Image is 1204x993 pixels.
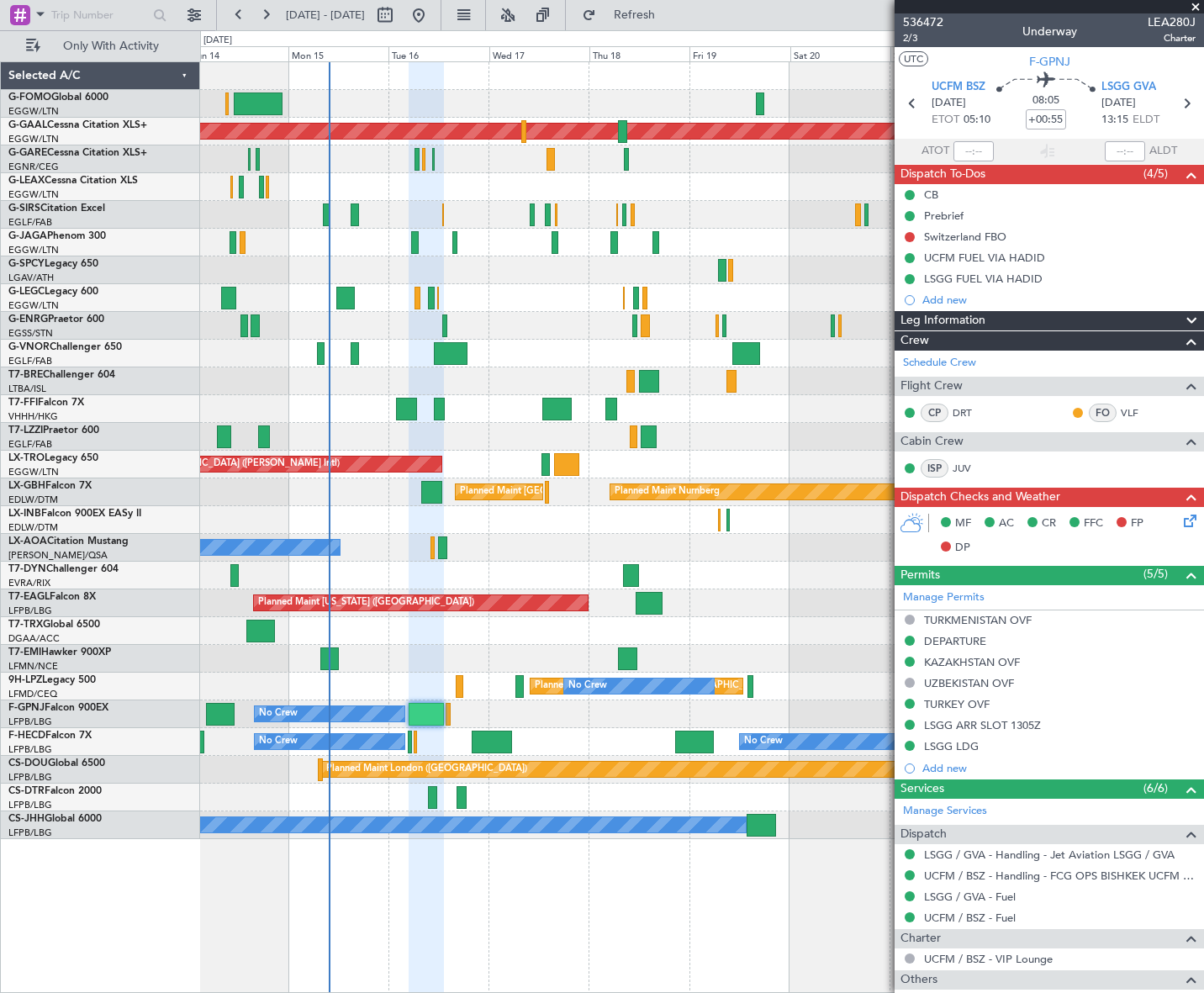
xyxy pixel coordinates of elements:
[8,92,108,103] a: G-FOMOGlobal 6000
[8,743,52,756] a: LFPB/LBG
[899,51,928,66] button: UTC
[924,676,1014,690] div: UZBEKISTAN OVF
[8,398,84,408] a: T7-FFIFalcon 7X
[8,314,48,325] span: G-ENRG
[8,410,58,423] a: VHHH/HKG
[900,432,964,452] span: Cabin Crew
[67,452,340,477] div: Unplanned Maint [GEOGRAPHIC_DATA] ([PERSON_NAME] Intl)
[8,564,119,574] a: T7-DYNChallenger 604
[903,31,943,45] span: 2/3
[8,203,40,214] span: G-SIRS
[1143,779,1168,797] span: (6/6)
[8,620,43,630] span: T7-TRX
[326,757,527,782] div: Planned Maint London ([GEOGRAPHIC_DATA])
[8,536,129,547] a: LX-AOACitation Mustang
[932,112,959,129] span: ETOT
[388,46,488,61] div: Tue 16
[568,673,607,699] div: No Crew
[900,165,985,184] span: Dispatch To-Dos
[8,799,52,811] a: LFPB/LBG
[8,647,111,658] a: T7-EMIHawker 900XP
[8,466,59,478] a: EGGW/LTN
[1029,53,1070,71] span: F-GPNJ
[1084,515,1103,532] span: FFC
[8,716,52,728] a: LFPB/LBG
[900,311,985,330] span: Leg Information
[1143,165,1168,182] span: (4/5)
[8,383,46,395] a: LTBA/ISL
[903,589,985,606] a: Manage Permits
[8,731,92,741] a: F-HECDFalcon 7X
[8,176,45,186] span: G-LEAX
[8,398,38,408] span: T7-FFI
[964,112,990,129] span: 05:10
[8,314,104,325] a: G-ENRGPraetor 600
[8,620,100,630] a: T7-TRXGlobal 6500
[8,342,122,352] a: G-VNORChallenger 650
[903,13,943,31] span: 536472
[921,459,948,478] div: ISP
[8,342,50,352] span: G-VNOR
[955,540,970,557] span: DP
[8,216,52,229] a: EGLF/FAB
[1101,95,1136,112] span: [DATE]
[615,479,720,504] div: Planned Maint Nurnberg
[288,46,388,61] div: Mon 15
[8,272,54,284] a: LGAV/ATH
[924,697,990,711] div: TURKEY OVF
[1149,143,1177,160] span: ALDT
[8,675,96,685] a: 9H-LPZLegacy 500
[8,758,105,769] a: CS-DOUGlobal 6500
[203,34,232,48] div: [DATE]
[924,613,1032,627] div: TURKMENISTAN OVF
[900,970,937,990] span: Others
[744,729,783,754] div: No Crew
[8,536,47,547] span: LX-AOA
[924,718,1041,732] div: LSGG ARR SLOT 1305Z
[8,758,48,769] span: CS-DOU
[574,2,675,29] button: Refresh
[900,566,940,585] span: Permits
[8,299,59,312] a: EGGW/LTN
[8,425,43,436] span: T7-LZZI
[8,605,52,617] a: LFPB/LBG
[953,461,990,476] a: JUV
[1131,515,1143,532] span: FP
[8,244,59,256] a: EGGW/LTN
[8,370,43,380] span: T7-BRE
[8,425,99,436] a: T7-LZZIPraetor 600
[8,287,98,297] a: G-LEGCLegacy 600
[8,453,98,463] a: LX-TROLegacy 650
[8,564,46,574] span: T7-DYN
[924,230,1006,244] div: Switzerland FBO
[900,929,941,948] span: Charter
[921,404,948,422] div: CP
[924,911,1016,925] a: UCFM / BSZ - Fuel
[258,590,474,615] div: Planned Maint [US_STATE] ([GEOGRAPHIC_DATA])
[8,287,45,297] span: G-LEGC
[8,521,58,534] a: EDLW/DTM
[8,203,105,214] a: G-SIRSCitation Excel
[932,79,985,96] span: UCFM BSZ
[8,148,147,158] a: G-GARECessna Citation XLS+
[8,327,53,340] a: EGSS/STN
[903,355,976,372] a: Schedule Crew
[8,438,52,451] a: EGLF/FAB
[8,827,52,839] a: LFPB/LBG
[900,779,944,799] span: Services
[8,355,52,367] a: EGLF/FAB
[932,95,966,112] span: [DATE]
[8,731,45,741] span: F-HECD
[8,786,45,796] span: CS-DTR
[8,675,42,685] span: 9H-LPZ
[1042,515,1056,532] span: CR
[8,494,58,506] a: EDLW/DTM
[1148,13,1196,31] span: LEA280J
[8,188,59,201] a: EGGW/LTN
[1148,31,1196,45] span: Charter
[8,231,47,241] span: G-JAGA
[900,825,947,844] span: Dispatch
[8,161,59,173] a: EGNR/CEG
[44,40,177,52] span: Only With Activity
[8,105,59,118] a: EGGW/LTN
